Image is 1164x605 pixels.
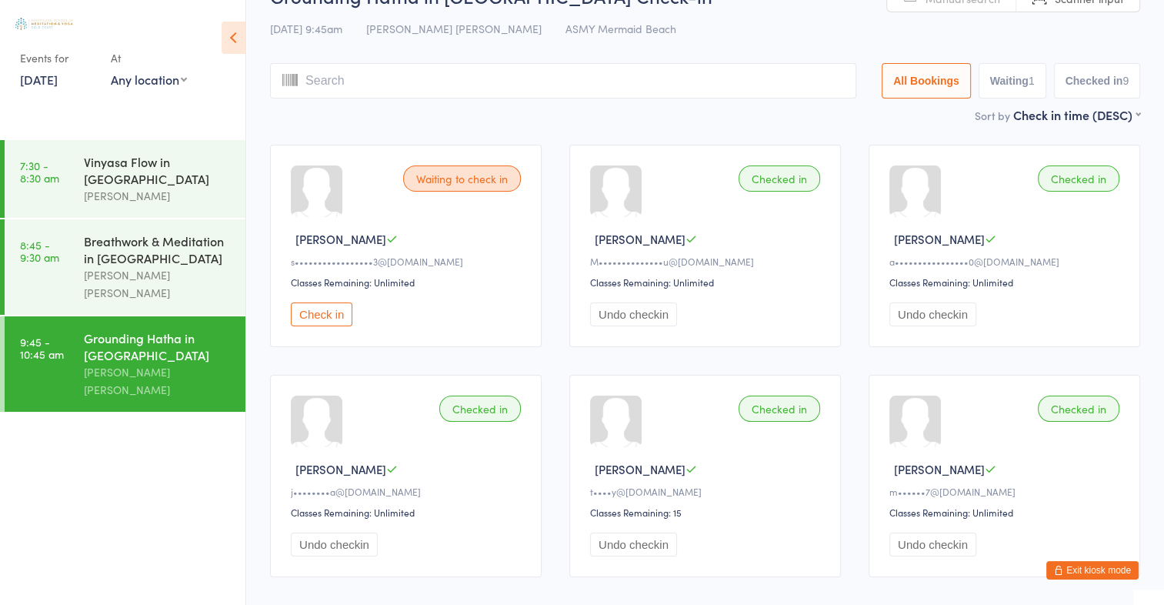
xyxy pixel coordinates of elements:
[291,485,525,498] div: j••••••••a@[DOMAIN_NAME]
[590,302,677,326] button: Undo checkin
[590,276,825,289] div: Classes Remaining: Unlimited
[975,108,1010,123] label: Sort by
[889,533,976,557] button: Undo checkin
[1038,396,1119,422] div: Checked in
[1122,75,1129,87] div: 9
[20,159,59,184] time: 7:30 - 8:30 am
[20,239,59,263] time: 8:45 - 9:30 am
[590,506,825,519] div: Classes Remaining: 15
[84,153,232,187] div: Vinyasa Flow in [GEOGRAPHIC_DATA]
[595,461,685,477] span: [PERSON_NAME]
[889,276,1124,289] div: Classes Remaining: Unlimited
[889,255,1124,268] div: a••••••••••••••••0@[DOMAIN_NAME]
[84,232,232,266] div: Breathwork & Meditation in [GEOGRAPHIC_DATA]
[1054,63,1141,99] button: Checked in9
[291,533,378,557] button: Undo checkin
[20,71,58,88] a: [DATE]
[595,231,685,247] span: [PERSON_NAME]
[565,21,676,36] span: ASMY Mermaid Beach
[590,533,677,557] button: Undo checkin
[111,45,187,71] div: At
[1038,165,1119,192] div: Checked in
[590,255,825,268] div: M••••••••••••••u@[DOMAIN_NAME]
[291,276,525,289] div: Classes Remaining: Unlimited
[20,45,95,71] div: Events for
[403,165,521,192] div: Waiting to check in
[590,485,825,498] div: t••••y@[DOMAIN_NAME]
[979,63,1046,99] button: Waiting1
[5,219,245,315] a: 8:45 -9:30 amBreathwork & Meditation in [GEOGRAPHIC_DATA][PERSON_NAME] [PERSON_NAME]
[894,231,985,247] span: [PERSON_NAME]
[5,316,245,412] a: 9:45 -10:45 amGrounding Hatha in [GEOGRAPHIC_DATA][PERSON_NAME] [PERSON_NAME]
[1046,561,1139,580] button: Exit kiosk mode
[291,506,525,519] div: Classes Remaining: Unlimited
[739,165,820,192] div: Checked in
[295,231,386,247] span: [PERSON_NAME]
[270,63,856,99] input: Search
[366,21,542,36] span: [PERSON_NAME] [PERSON_NAME]
[5,140,245,218] a: 7:30 -8:30 amVinyasa Flow in [GEOGRAPHIC_DATA][PERSON_NAME]
[439,396,521,422] div: Checked in
[291,302,352,326] button: Check in
[84,329,232,363] div: Grounding Hatha in [GEOGRAPHIC_DATA]
[291,255,525,268] div: s•••••••••••••••••3@[DOMAIN_NAME]
[295,461,386,477] span: [PERSON_NAME]
[1029,75,1035,87] div: 1
[20,336,64,360] time: 9:45 - 10:45 am
[270,21,342,36] span: [DATE] 9:45am
[739,396,820,422] div: Checked in
[111,71,187,88] div: Any location
[889,302,976,326] button: Undo checkin
[84,363,232,399] div: [PERSON_NAME] [PERSON_NAME]
[84,266,232,302] div: [PERSON_NAME] [PERSON_NAME]
[889,485,1124,498] div: m••••••7@[DOMAIN_NAME]
[1013,106,1140,123] div: Check in time (DESC)
[894,461,985,477] span: [PERSON_NAME]
[889,506,1124,519] div: Classes Remaining: Unlimited
[882,63,971,99] button: All Bookings
[84,187,232,205] div: [PERSON_NAME]
[15,18,73,30] img: Australian School of Meditation & Yoga (Gold Coast)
